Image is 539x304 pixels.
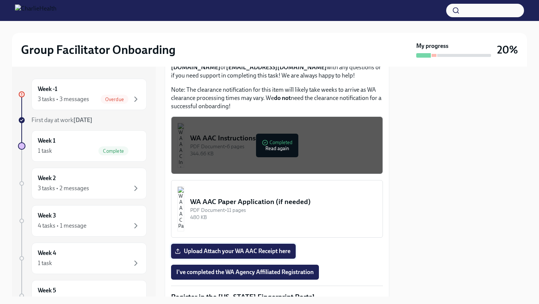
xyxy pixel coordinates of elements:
div: 1 task [38,147,52,155]
p: Note: The clearance notification for this item will likely take weeks to arrive as WA clearance p... [171,86,383,110]
span: Overdue [101,97,128,102]
a: Week -13 tasks • 3 messagesOverdue [18,79,147,110]
div: 3 tasks • 3 messages [38,95,89,103]
h2: Group Facilitator Onboarding [21,42,176,57]
button: WA AAC Paper Application (if needed)PDF Document•11 pages480 KB [171,180,383,238]
div: WA AAC Paper Application (if needed) [190,197,377,207]
strong: [EMAIL_ADDRESS][DOMAIN_NAME] [226,64,327,71]
div: WA AAC Instructions [190,133,377,143]
span: First day at work [31,116,92,124]
button: WA AAC InstructionsPDF Document•6 pages344.66 KBCompletedRead again [171,116,383,174]
a: Week 11 taskComplete [18,130,147,162]
div: 1 task [38,259,52,267]
label: Upload Attach your WA AAC Receipt here [171,244,296,259]
a: Week 34 tasks • 1 message [18,205,147,237]
img: WA AAC Paper Application (if needed) [177,186,184,231]
a: Week 23 tasks • 2 messages [18,168,147,199]
img: CharlieHealth [15,4,57,16]
div: 480 KB [190,214,377,221]
div: PDF Document • 6 pages [190,143,377,150]
span: Complete [98,148,128,154]
h6: Week 2 [38,174,56,182]
h6: Week 4 [38,249,56,257]
div: 3 tasks • 2 messages [38,184,89,192]
span: Upload Attach your WA AAC Receipt here [176,247,290,255]
p: Please reach out to or with any questions or if you need support in completing this task! We are ... [171,55,383,80]
h6: Week -1 [38,85,57,93]
h6: Week 5 [38,286,56,295]
h3: 20% [497,43,518,57]
img: WA AAC Instructions [177,123,184,168]
strong: My progress [416,42,448,50]
h6: Week 3 [38,212,56,220]
p: Register in the [US_STATE] Fingerprint Portal [171,292,383,302]
div: 4 tasks • 1 message [38,222,86,230]
a: First day at work[DATE] [18,116,147,124]
div: 344.66 KB [190,150,377,157]
a: Week 41 task [18,243,147,274]
h6: Week 1 [38,137,55,145]
strong: [DATE] [73,116,92,124]
div: PDF Document • 11 pages [190,207,377,214]
button: I've completed the WA Agency Affiliated Registration [171,265,319,280]
strong: do not [274,94,291,101]
span: I've completed the WA Agency Affiliated Registration [176,268,314,276]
